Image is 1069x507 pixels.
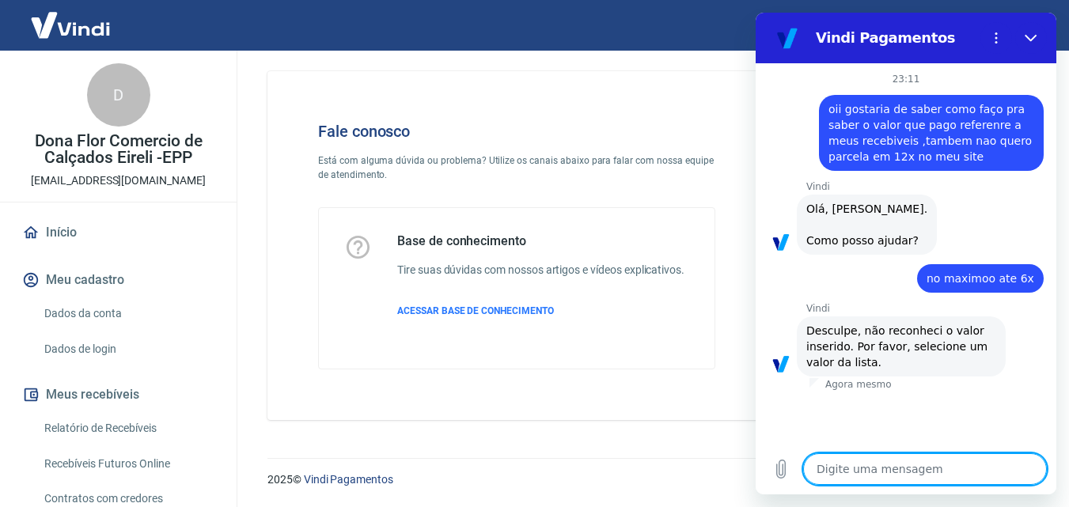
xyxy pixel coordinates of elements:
[13,133,224,166] p: Dona Flor Comercio de Calçados Eireli -EPP
[38,448,218,480] a: Recebíveis Futuros Online
[756,13,1056,494] iframe: Janela de mensagens
[318,153,715,182] p: Está com alguma dúvida ou problema? Utilize os canais abaixo para falar com nossa equipe de atend...
[87,63,150,127] div: D
[397,304,684,318] a: ACESSAR BASE DE CONHECIMENTO
[397,262,684,278] h6: Tire suas dúvidas com nossos artigos e vídeos explicativos.
[19,263,218,297] button: Meu cadastro
[19,215,218,250] a: Início
[304,473,393,486] a: Vindi Pagamentos
[397,305,554,316] span: ACESSAR BASE DE CONHECIMENTO
[38,297,218,330] a: Dados da conta
[19,1,122,49] img: Vindi
[38,412,218,445] a: Relatório de Recebíveis
[318,122,715,141] h4: Fale conosco
[753,96,994,308] img: Fale conosco
[19,377,218,412] button: Meus recebíveis
[38,333,218,365] a: Dados de login
[267,471,1031,488] p: 2025 ©
[31,172,206,189] p: [EMAIL_ADDRESS][DOMAIN_NAME]
[397,233,684,249] h5: Base de conhecimento
[993,11,1050,40] button: Sair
